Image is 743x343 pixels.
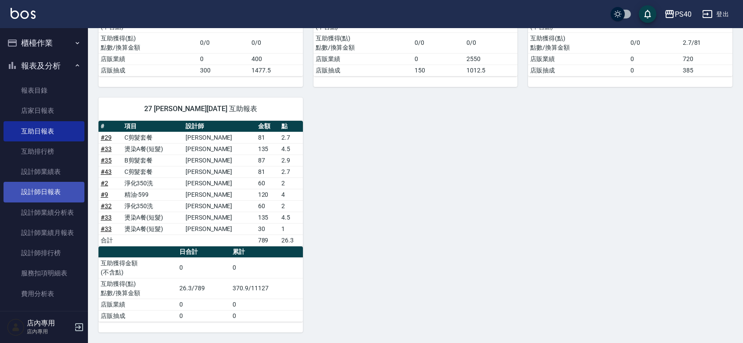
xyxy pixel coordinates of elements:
[313,1,518,76] table: a dense table
[4,80,84,101] a: 報表目錄
[4,307,84,330] button: 客戶管理
[183,121,256,132] th: 設計師
[681,65,732,76] td: 385
[412,65,464,76] td: 150
[412,53,464,65] td: 0
[639,5,656,23] button: save
[98,246,303,322] table: a dense table
[313,32,413,53] td: 互助獲得(點) 點數/換算金額
[279,200,303,212] td: 2
[4,182,84,202] a: 設計師日報表
[256,189,280,200] td: 120
[177,299,230,310] td: 0
[412,32,464,53] td: 0/0
[198,53,249,65] td: 0
[177,246,230,258] th: 日合計
[198,32,249,53] td: 0/0
[101,145,112,152] a: #33
[279,189,303,200] td: 4
[122,166,183,177] td: C剪髮套餐
[230,278,302,299] td: 370.9/11127
[101,202,112,209] a: #32
[98,278,177,299] td: 互助獲得(點) 點數/換算金額
[98,121,303,246] table: a dense table
[279,177,303,189] td: 2
[122,132,183,143] td: C剪髮套餐
[256,166,280,177] td: 81
[98,1,303,76] table: a dense table
[256,143,280,155] td: 135
[256,132,280,143] td: 81
[256,155,280,166] td: 87
[4,121,84,141] a: 互助日報表
[464,53,518,65] td: 2550
[183,155,256,166] td: [PERSON_NAME]
[230,246,302,258] th: 累計
[183,166,256,177] td: [PERSON_NAME]
[4,32,84,54] button: 櫃檯作業
[177,278,230,299] td: 26.3/789
[681,53,732,65] td: 720
[4,54,84,77] button: 報表及分析
[101,157,112,164] a: #35
[98,235,122,246] td: 合計
[4,243,84,263] a: 設計師排行榜
[528,1,732,76] table: a dense table
[249,65,303,76] td: 1477.5
[279,155,303,166] td: 2.9
[4,223,84,243] a: 設計師業績月報表
[528,32,628,53] td: 互助獲得(點) 點數/換算金額
[249,53,303,65] td: 400
[122,143,183,155] td: 燙染A餐(短髮)
[4,263,84,283] a: 服務扣項明細表
[279,166,303,177] td: 2.7
[4,284,84,304] a: 費用分析表
[98,310,177,321] td: 店販抽成
[279,223,303,235] td: 1
[101,214,112,221] a: #33
[183,223,256,235] td: [PERSON_NAME]
[122,212,183,223] td: 燙染A餐(短髮)
[464,32,518,53] td: 0/0
[313,65,413,76] td: 店販抽成
[628,32,681,53] td: 0/0
[256,235,280,246] td: 789
[183,132,256,143] td: [PERSON_NAME]
[528,53,628,65] td: 店販業績
[256,177,280,189] td: 60
[122,121,183,132] th: 項目
[256,200,280,212] td: 60
[628,53,681,65] td: 0
[256,223,280,235] td: 30
[675,9,692,20] div: PS40
[122,223,183,235] td: 燙染A餐(短髮)
[122,200,183,212] td: 淨化350洗
[256,121,280,132] th: 金額
[279,121,303,132] th: 點
[279,143,303,155] td: 4.5
[279,132,303,143] td: 2.7
[198,65,249,76] td: 300
[27,319,72,328] h5: 店內專用
[183,143,256,155] td: [PERSON_NAME]
[183,177,256,189] td: [PERSON_NAME]
[699,6,732,22] button: 登出
[183,200,256,212] td: [PERSON_NAME]
[11,8,36,19] img: Logo
[230,310,302,321] td: 0
[122,189,183,200] td: 精油-599
[279,212,303,223] td: 4.5
[230,299,302,310] td: 0
[98,257,177,278] td: 互助獲得金額 (不含點)
[4,162,84,182] a: 設計師業績表
[101,134,112,141] a: #29
[177,310,230,321] td: 0
[101,191,108,198] a: #9
[98,121,122,132] th: #
[4,101,84,121] a: 店家日報表
[661,5,695,23] button: PS40
[256,212,280,223] td: 135
[464,65,518,76] td: 1012.5
[101,168,112,175] a: #43
[681,32,732,53] td: 2.7/81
